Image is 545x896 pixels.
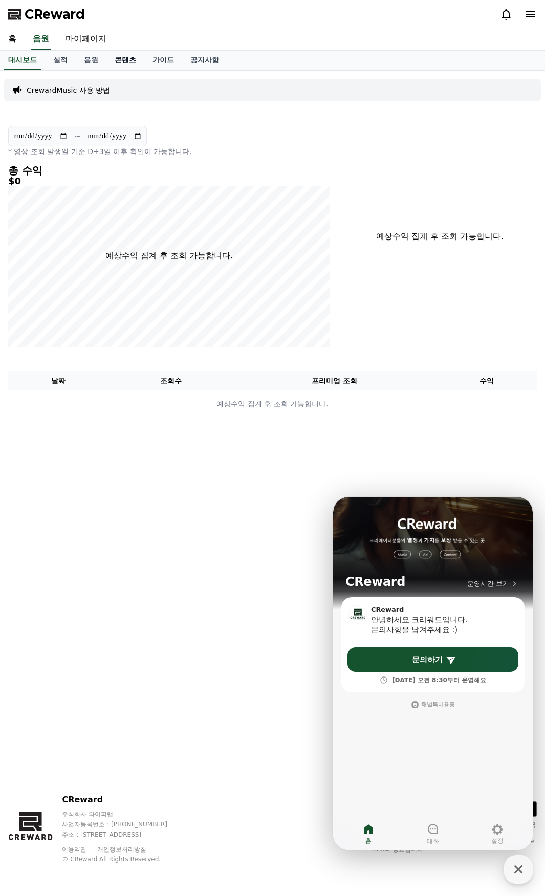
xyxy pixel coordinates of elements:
[333,497,533,850] iframe: Channel chat
[144,51,182,70] a: 가이드
[62,820,187,828] p: 사업자등록번호 : [PHONE_NUMBER]
[62,794,187,806] p: CReward
[62,846,94,853] a: 이용약관
[27,85,110,95] a: CrewardMusic 사용 방법
[9,399,536,409] p: 예상수익 집계 후 조회 가능합니다.
[106,51,144,70] a: 콘텐츠
[436,371,537,390] th: 수익
[8,6,85,23] a: CReward
[8,165,330,176] h4: 총 수익
[74,130,81,142] p: ~
[4,51,41,70] a: 대시보드
[8,146,330,157] p: * 영상 조회 발생일 기준 D+3일 이후 확인이 가능합니다.
[62,855,187,863] p: © CReward All Rights Reserved.
[62,831,187,839] p: 주소 : [STREET_ADDRESS]
[76,51,106,70] a: 음원
[233,371,437,390] th: 프리미엄 조회
[31,29,51,50] a: 음원
[25,6,85,23] span: CReward
[109,371,233,390] th: 조회수
[367,230,512,243] p: 예상수익 집계 후 조회 가능합니다.
[62,810,187,818] p: 주식회사 와이피랩
[182,51,227,70] a: 공지사항
[97,846,146,853] a: 개인정보처리방침
[45,51,76,70] a: 실적
[8,371,109,390] th: 날짜
[8,176,330,186] h5: $0
[57,29,115,50] a: 마이페이지
[105,250,233,262] p: 예상수익 집계 후 조회 가능합니다.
